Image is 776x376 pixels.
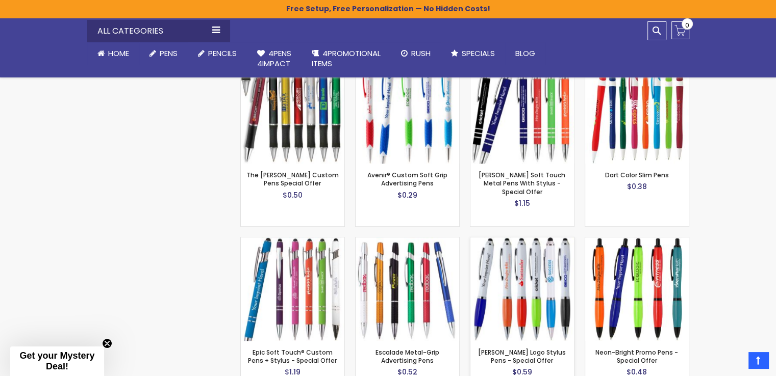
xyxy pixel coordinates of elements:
a: Epic Soft Touch® Custom Pens + Stylus - Special Offer [241,237,344,246]
span: 0 [685,20,689,30]
span: Get your Mystery Deal! [19,351,94,371]
a: Neon-Bright Promo Pens - Special Offer [585,237,689,246]
div: All Categories [87,20,230,42]
a: Avenir® Custom Soft Grip Advertising Pens [367,171,447,187]
a: 4PROMOTIONALITEMS [302,42,391,75]
img: Kimberly Logo Stylus Pens - Special Offer [470,237,574,341]
a: Blog [505,42,545,65]
a: Specials [441,42,505,65]
span: Pens [160,48,178,59]
a: Home [87,42,139,65]
a: Escalade Metal-Grip Advertising Pens [356,237,459,246]
span: $0.50 [283,190,303,200]
span: Rush [411,48,431,59]
span: $1.15 [514,198,530,208]
a: Epic Soft Touch® Custom Pens + Stylus - Special Offer [248,348,337,365]
span: Pencils [208,48,237,59]
span: $0.38 [627,181,647,192]
a: Pencils [188,42,247,65]
img: Dart Color slim Pens [585,60,689,164]
a: [PERSON_NAME] Soft Touch Metal Pens With Stylus - Special Offer [479,171,565,196]
span: 4PROMOTIONAL ITEMS [312,48,381,69]
img: Avenir® Custom Soft Grip Advertising Pens [356,60,459,164]
a: Kimberly Logo Stylus Pens - Special Offer [470,237,574,246]
button: Close teaser [102,338,112,348]
a: 4Pens4impact [247,42,302,75]
a: Pens [139,42,188,65]
span: Home [108,48,129,59]
img: Neon-Bright Promo Pens - Special Offer [585,237,689,341]
a: Rush [391,42,441,65]
div: Get your Mystery Deal!Close teaser [10,346,104,376]
img: Epic Soft Touch® Custom Pens + Stylus - Special Offer [241,237,344,341]
span: Blog [515,48,535,59]
img: The Barton Custom Pens Special Offer [241,60,344,164]
a: Escalade Metal-Grip Advertising Pens [376,348,439,365]
a: Dart Color Slim Pens [605,171,669,179]
a: 0 [671,21,689,39]
span: $0.29 [397,190,417,200]
img: Celeste Soft Touch Metal Pens With Stylus - Special Offer [470,60,574,164]
a: The [PERSON_NAME] Custom Pens Special Offer [246,171,339,187]
span: Specials [462,48,495,59]
img: Escalade Metal-Grip Advertising Pens [356,237,459,341]
a: [PERSON_NAME] Logo Stylus Pens - Special Offer [478,348,566,365]
span: 4Pens 4impact [257,48,291,69]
